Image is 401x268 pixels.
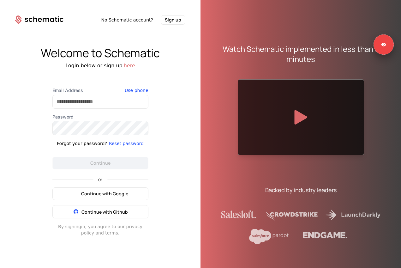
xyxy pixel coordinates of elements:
[216,44,386,64] div: Watch Schematic implemented in less than 5 minutes
[161,15,185,25] button: Sign up
[105,230,118,235] a: terms
[109,140,144,147] button: Reset password
[81,191,128,197] span: Continue with Google
[52,157,148,169] button: Continue
[52,87,148,94] label: Email Address
[93,177,107,182] span: or
[265,186,337,194] div: Backed by industry leaders
[101,17,153,23] span: No Schematic account?
[125,87,148,94] button: Use phone
[52,187,148,200] button: Continue with Google
[57,140,107,147] div: Forgot your password?
[81,209,128,215] span: Continue with Github
[52,114,148,120] label: Password
[52,223,148,236] div: By signing in , you agree to our privacy and .
[52,205,148,218] button: Continue with Github
[124,62,135,70] button: here
[81,230,94,235] a: policy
